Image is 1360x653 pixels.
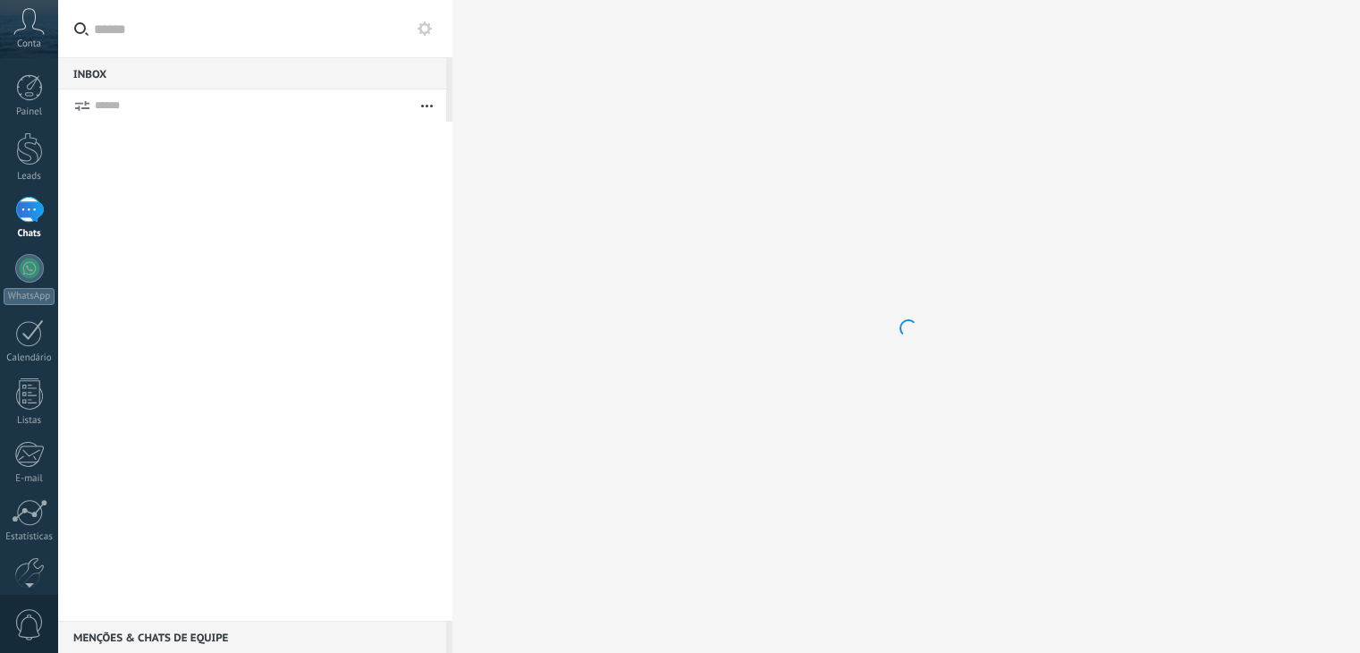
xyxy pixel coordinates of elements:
[408,89,446,122] button: Mais
[4,531,55,543] div: Estatísticas
[4,288,55,305] div: WhatsApp
[17,38,41,50] span: Conta
[4,228,55,240] div: Chats
[4,106,55,118] div: Painel
[4,352,55,364] div: Calendário
[4,473,55,485] div: E-mail
[58,621,446,653] div: Menções & Chats de equipe
[58,57,446,89] div: Inbox
[4,415,55,427] div: Listas
[4,171,55,182] div: Leads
